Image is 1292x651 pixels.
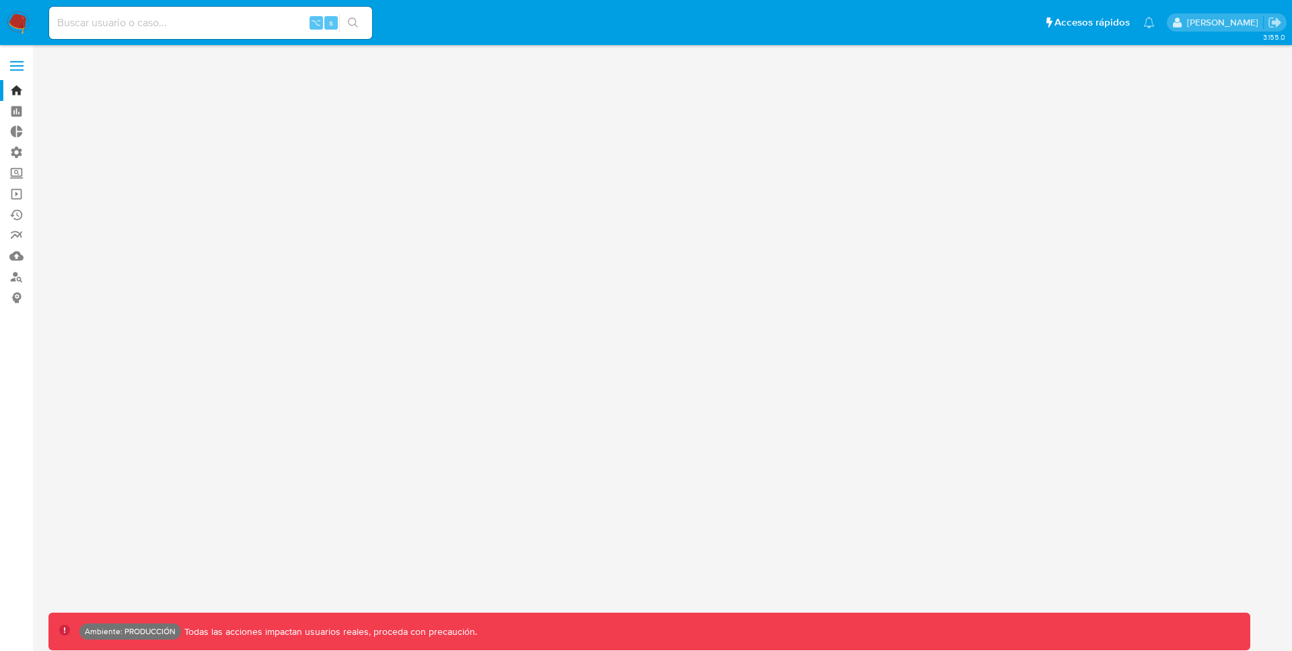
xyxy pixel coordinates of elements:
[181,625,477,638] p: Todas las acciones impactan usuarios reales, proceda con precaución.
[311,16,321,29] span: ⌥
[1268,15,1282,30] a: Salir
[329,16,333,29] span: s
[339,13,367,32] button: search-icon
[1143,17,1155,28] a: Notificaciones
[1054,15,1130,30] span: Accesos rápidos
[49,14,372,32] input: Buscar usuario o caso...
[1187,16,1263,29] p: ramiro.carbonell@mercadolibre.com.co
[85,629,176,634] p: Ambiente: PRODUCCIÓN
